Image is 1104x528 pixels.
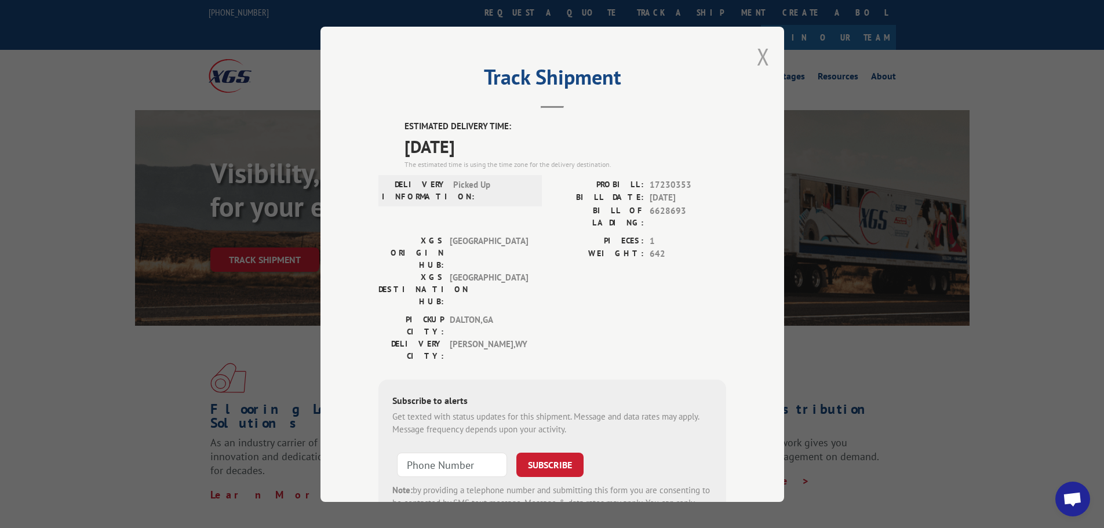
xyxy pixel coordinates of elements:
[405,159,726,169] div: The estimated time is using the time zone for the delivery destination.
[405,120,726,133] label: ESTIMATED DELIVERY TIME:
[650,204,726,228] span: 6628693
[450,313,528,337] span: DALTON , GA
[450,271,528,307] span: [GEOGRAPHIC_DATA]
[552,247,644,261] label: WEIGHT:
[450,337,528,362] span: [PERSON_NAME] , WY
[392,483,712,523] div: by providing a telephone number and submitting this form you are consenting to be contacted by SM...
[1055,482,1090,516] div: Open chat
[650,191,726,205] span: [DATE]
[382,178,447,202] label: DELIVERY INFORMATION:
[378,234,444,271] label: XGS ORIGIN HUB:
[397,452,507,476] input: Phone Number
[378,313,444,337] label: PICKUP CITY:
[650,247,726,261] span: 642
[392,484,413,495] strong: Note:
[552,178,644,191] label: PROBILL:
[378,271,444,307] label: XGS DESTINATION HUB:
[392,393,712,410] div: Subscribe to alerts
[516,452,584,476] button: SUBSCRIBE
[450,234,528,271] span: [GEOGRAPHIC_DATA]
[453,178,531,202] span: Picked Up
[378,69,726,91] h2: Track Shipment
[650,178,726,191] span: 17230353
[650,234,726,247] span: 1
[392,410,712,436] div: Get texted with status updates for this shipment. Message and data rates may apply. Message frequ...
[757,41,770,72] button: Close modal
[552,204,644,228] label: BILL OF LADING:
[378,337,444,362] label: DELIVERY CITY:
[405,133,726,159] span: [DATE]
[552,234,644,247] label: PIECES:
[552,191,644,205] label: BILL DATE:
